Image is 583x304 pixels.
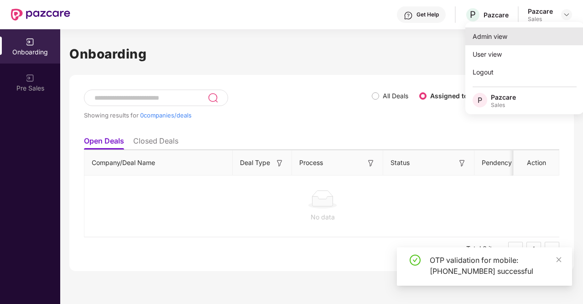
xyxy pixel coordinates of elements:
div: Sales [528,16,553,23]
span: Process [299,158,323,168]
label: All Deals [383,92,408,100]
span: Status [390,158,410,168]
img: svg+xml;base64,PHN2ZyB3aWR0aD0iMjAiIGhlaWdodD0iMjAiIHZpZXdCb3g9IjAgMCAyMCAyMCIgZmlsbD0ibm9uZSIgeG... [26,74,35,83]
span: P [470,9,476,20]
img: svg+xml;base64,PHN2ZyB3aWR0aD0iMjQiIGhlaWdodD0iMjUiIHZpZXdCb3g9IjAgMCAyNCAyNSIgZmlsbD0ibm9uZSIgeG... [208,92,218,103]
img: svg+xml;base64,PHN2ZyB3aWR0aD0iMjAiIGhlaWdodD0iMjAiIHZpZXdCb3g9IjAgMCAyMCAyMCIgZmlsbD0ibm9uZSIgeG... [26,37,35,47]
li: Closed Deals [133,136,178,149]
button: right [545,242,559,256]
img: svg+xml;base64,PHN2ZyB3aWR0aD0iMTYiIGhlaWdodD0iMTYiIHZpZXdCb3g9IjAgMCAxNiAxNiIgZmlsbD0ibm9uZSIgeG... [275,159,284,168]
div: No data [92,212,553,222]
span: check-circle [410,255,421,266]
div: Showing results for [84,112,372,119]
span: 0 companies/deals [140,112,192,119]
li: Next Page [545,242,559,256]
span: close [556,256,562,263]
span: Deal Type [240,158,270,168]
img: svg+xml;base64,PHN2ZyBpZD0iRHJvcGRvd24tMzJ4MzIiIHhtbG5zPSJodHRwOi8vd3d3LnczLm9yZy8yMDAwL3N2ZyIgd2... [563,11,570,18]
img: svg+xml;base64,PHN2ZyB3aWR0aD0iMTYiIGhlaWdodD0iMTYiIHZpZXdCb3g9IjAgMCAxNiAxNiIgZmlsbD0ibm9uZSIgeG... [458,159,467,168]
img: New Pazcare Logo [11,9,70,21]
li: Total 0 items [466,242,505,256]
th: Company/Deal Name [84,150,233,176]
div: Pazcare [491,93,516,101]
h1: Onboarding [69,44,574,64]
div: Pazcare [528,7,553,16]
a: 1 [527,242,541,256]
div: Pazcare [484,11,509,19]
li: Open Deals [84,136,124,149]
li: 1 [526,242,541,256]
img: svg+xml;base64,PHN2ZyBpZD0iSGVscC0zMngzMiIgeG1sbnM9Imh0dHA6Ly93d3cudzMub3JnLzIwMDAvc3ZnIiB3aWR0aD... [404,11,413,20]
span: Pendency On [482,158,522,168]
span: left [513,247,518,252]
div: Sales [491,101,516,109]
li: Previous Page [508,242,523,256]
label: Assigned to me [430,92,479,100]
div: Get Help [416,11,439,18]
span: P [478,95,482,106]
img: svg+xml;base64,PHN2ZyB3aWR0aD0iMTYiIGhlaWdodD0iMTYiIHZpZXdCb3g9IjAgMCAxNiAxNiIgZmlsbD0ibm9uZSIgeG... [366,159,375,168]
div: OTP validation for mobile: [PHONE_NUMBER] successful [430,255,561,277]
span: right [549,247,555,252]
th: Action [514,150,559,176]
button: left [508,242,523,256]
